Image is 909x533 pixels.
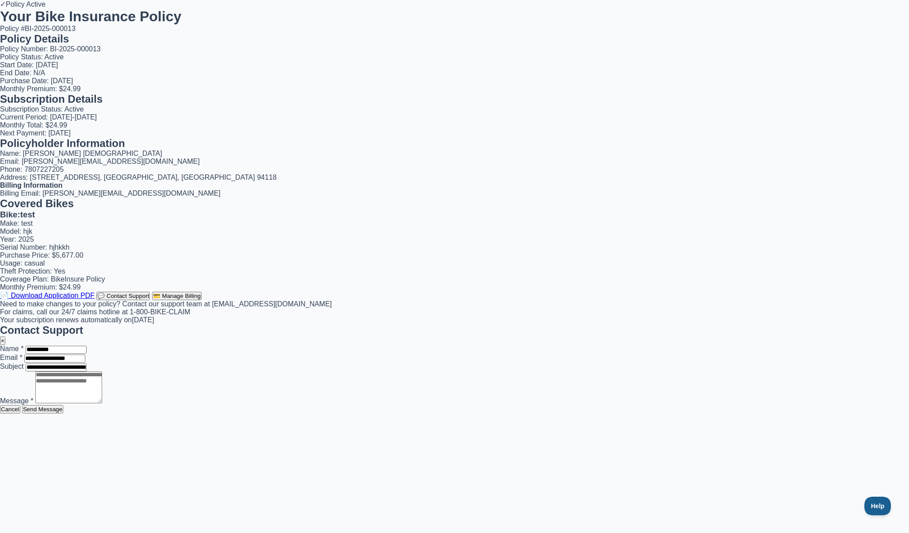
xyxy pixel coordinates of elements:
span: hjk [23,228,32,235]
span: test [21,220,33,227]
span: $5,677.00 [52,251,83,259]
span: casual [24,259,45,267]
span: hjhkkh [49,243,69,251]
span: [PERSON_NAME][EMAIL_ADDRESS][DOMAIN_NAME] [22,158,200,165]
span: N/A [34,69,46,77]
span: [PERSON_NAME][EMAIL_ADDRESS][DOMAIN_NAME] [42,189,221,197]
span: BI-2025-000013 [50,45,101,53]
span: [DATE] [48,129,70,137]
span: $24.99 [59,283,80,291]
span: Active [45,53,64,61]
button: 💬 Contact Support [96,292,150,300]
iframe: Toggle Customer Support [864,497,891,515]
button: Send Message [22,405,63,413]
span: [DATE] [51,77,73,85]
span: [STREET_ADDRESS] , [GEOGRAPHIC_DATA] , [GEOGRAPHIC_DATA] 94118 [30,174,277,181]
span: Yes [54,267,65,275]
span: $24.99 [59,85,80,93]
button: 💳 Manage Billing [152,292,202,300]
span: $24.99 [46,121,67,129]
span: 2025 [18,236,34,243]
span: [DATE] - [DATE] [50,113,97,121]
span: BikeInsure Policy [51,275,105,283]
span: [PERSON_NAME] [DEMOGRAPHIC_DATA] [23,150,162,157]
span: [DATE] [36,61,58,69]
span: 7807227205 [24,166,64,173]
span: Active [65,105,84,113]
